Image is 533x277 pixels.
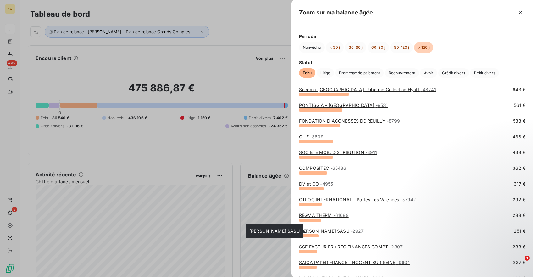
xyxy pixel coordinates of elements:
button: 30-60 j [345,42,366,53]
span: Statut [299,59,525,66]
a: COMPOSITEC [299,165,347,171]
button: Litige [317,68,334,78]
button: Non-échu [299,42,325,53]
a: PONTIGGIA - [GEOGRAPHIC_DATA] [299,102,388,108]
span: - 2307 [389,244,403,249]
span: - 9531 [376,102,388,108]
span: - 4955 [320,181,333,186]
button: Crédit divers [438,68,469,78]
button: Débit divers [470,68,499,78]
iframe: Intercom live chat [512,256,527,271]
button: Recouvrement [385,68,419,78]
button: Échu [299,68,315,78]
button: 60-90 j [368,42,389,53]
span: 1 [525,256,530,261]
a: O.I.F [299,134,324,139]
span: 362 € [513,165,525,171]
span: 438 € [513,149,525,156]
a: REGMA THERM [299,213,349,218]
span: 643 € [513,86,525,93]
span: 438 € [513,134,525,140]
span: - 57942 [400,197,416,202]
iframe: Intercom notifications message [407,216,533,260]
a: DV et CO [299,181,333,186]
button: 90-120 j [390,42,413,53]
button: Promesse de paiement [335,68,384,78]
span: 561 € [514,102,525,108]
a: SOCIETE MOB. DISTRIBUTION [299,150,377,155]
a: Socomix [GEOGRAPHIC_DATA] Unbound Collection Hyatt [299,87,436,92]
span: Période [299,33,525,40]
span: - 48241 [421,87,436,92]
button: Avoir [420,68,437,78]
a: CTLOG INTERNATIONAL - Portes Les Valences [299,197,416,202]
span: - 65436 [330,165,347,171]
span: [PERSON_NAME] SASU [249,228,300,234]
span: - 2927 [351,228,364,234]
a: SCE FACTURIER / REC.FINANCES COMPT [299,244,403,249]
span: 317 € [514,181,525,187]
button: < 30 j [326,42,344,53]
span: 292 € [513,197,525,203]
span: 533 € [513,118,525,124]
span: - 9604 [397,260,410,265]
span: - 61688 [333,213,349,218]
h5: Zoom sur ma balance âgée [299,8,373,17]
a: FONDATION DIACONESSES DE REUILLY [299,118,400,124]
button: > 120 j [414,42,433,53]
span: 288 € [513,212,525,219]
a: SAICA PAPER FRANCE - NOGENT SUR SEINE [299,260,410,265]
span: - 3839 [310,134,324,139]
span: - 3911 [365,150,377,155]
a: [PERSON_NAME] SASU [299,228,364,234]
span: - 8799 [387,118,400,124]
